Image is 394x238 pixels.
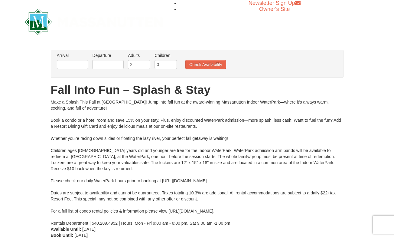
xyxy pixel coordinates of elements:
[25,14,163,28] a: Massanutten Resort
[82,227,96,232] span: [DATE]
[51,84,344,96] h1: Fall Into Fun – Splash & Stay
[57,52,88,58] label: Arrival
[51,227,81,232] strong: Available Until:
[92,52,124,58] label: Departure
[74,233,88,238] span: [DATE]
[51,99,344,226] div: Make a Splash This Fall at [GEOGRAPHIC_DATA]! Jump into fall fun at the award-winning Massanutten...
[185,60,226,69] button: Check Availability
[51,233,73,238] strong: Book Until:
[155,52,177,58] label: Children
[259,6,290,12] a: Owner's Site
[25,9,163,35] img: Massanutten Resort Logo
[128,52,150,58] label: Adults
